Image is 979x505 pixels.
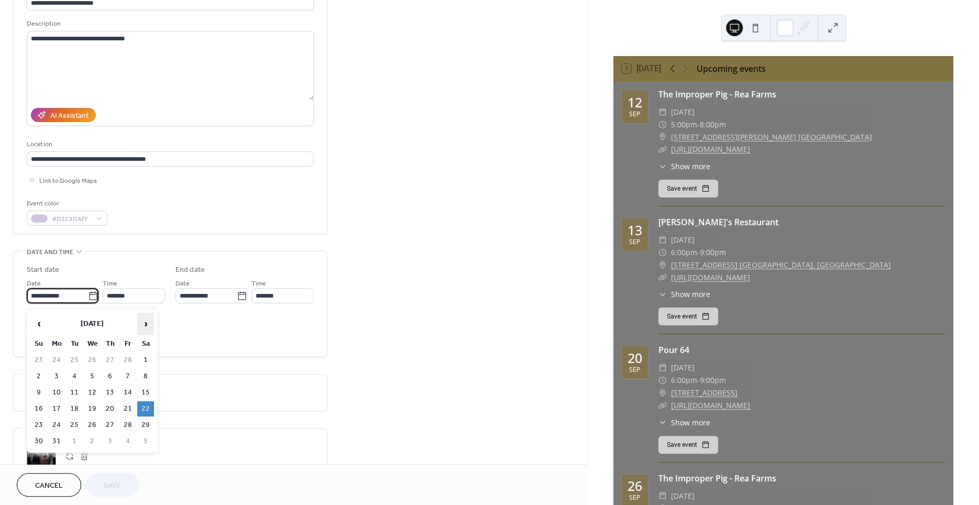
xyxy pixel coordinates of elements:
[50,111,89,122] div: AI Assistant
[671,417,710,428] span: Show more
[66,418,83,433] td: 25
[102,401,118,416] td: 20
[66,353,83,368] td: 25
[658,106,667,118] div: ​
[137,401,154,416] td: 22
[671,361,695,374] span: [DATE]
[30,336,47,352] th: Su
[102,353,118,368] td: 27
[671,161,710,172] span: Show more
[84,336,101,352] th: We
[671,234,695,246] span: [DATE]
[658,234,667,246] div: ​
[671,131,872,144] a: [STREET_ADDRESS][PERSON_NAME] [GEOGRAPHIC_DATA]
[671,272,750,282] a: [URL][DOMAIN_NAME]
[658,308,718,325] button: Save event
[658,143,667,156] div: ​
[697,62,766,75] div: Upcoming events
[48,434,65,449] td: 31
[700,246,726,259] span: 9:00pm
[102,434,118,449] td: 3
[27,278,41,289] span: Date
[27,139,312,150] div: Location
[137,418,154,433] td: 29
[671,400,750,410] a: [URL][DOMAIN_NAME]
[658,131,667,144] div: ​
[671,259,890,271] a: [STREET_ADDRESS] [GEOGRAPHIC_DATA], [GEOGRAPHIC_DATA]
[27,198,105,209] div: Event color
[137,353,154,368] td: 1
[30,434,47,449] td: 30
[31,313,47,334] span: ‹
[658,399,667,412] div: ​
[102,336,118,352] th: Th
[17,473,81,497] button: Cancel
[658,344,689,356] a: Pour 64
[658,161,667,172] div: ​
[658,161,710,172] button: ​Show more
[39,175,97,186] span: Link to Google Maps
[84,369,101,384] td: 5
[103,278,117,289] span: Time
[251,278,266,289] span: Time
[119,385,136,400] td: 14
[102,369,118,384] td: 6
[48,353,65,368] td: 24
[27,265,59,276] div: Start date
[629,367,641,374] div: Sep
[628,352,642,365] div: 20
[66,401,83,416] td: 18
[671,289,710,300] span: Show more
[137,336,154,352] th: Sa
[658,118,667,131] div: ​
[671,374,697,387] span: 6:00pm
[84,353,101,368] td: 26
[671,246,697,259] span: 6:00pm
[628,479,642,492] div: 26
[48,369,65,384] td: 3
[700,118,726,131] span: 8:00pm
[697,246,700,259] span: -
[84,385,101,400] td: 12
[658,289,710,300] button: ​Show more
[30,401,47,416] td: 16
[671,490,695,502] span: [DATE]
[119,418,136,433] td: 28
[671,106,695,118] span: [DATE]
[27,247,73,258] span: Date and time
[629,239,641,246] div: Sep
[137,434,154,449] td: 5
[658,216,778,228] a: [PERSON_NAME]'s Restaurant
[629,111,641,118] div: Sep
[84,434,101,449] td: 2
[52,214,91,225] span: #D2C5DAFF
[66,336,83,352] th: Tu
[27,442,56,471] div: ;
[658,473,776,484] a: The Improper Pig - Rea Farms
[30,369,47,384] td: 2
[66,385,83,400] td: 11
[671,118,697,131] span: 5:00pm
[30,353,47,368] td: 23
[31,108,96,122] button: AI Assistant
[671,144,750,154] a: [URL][DOMAIN_NAME]
[119,336,136,352] th: Fr
[700,374,726,387] span: 9:00pm
[658,89,776,100] a: The Improper Pig - Rea Farms
[658,417,667,428] div: ​
[658,361,667,374] div: ​
[119,401,136,416] td: 21
[35,480,63,491] span: Cancel
[102,418,118,433] td: 27
[628,224,642,237] div: 13
[30,385,47,400] td: 9
[66,434,83,449] td: 1
[66,369,83,384] td: 4
[175,265,205,276] div: End date
[48,313,136,335] th: [DATE]
[137,369,154,384] td: 8
[30,418,47,433] td: 23
[48,336,65,352] th: Mo
[175,278,190,289] span: Date
[658,436,718,454] button: Save event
